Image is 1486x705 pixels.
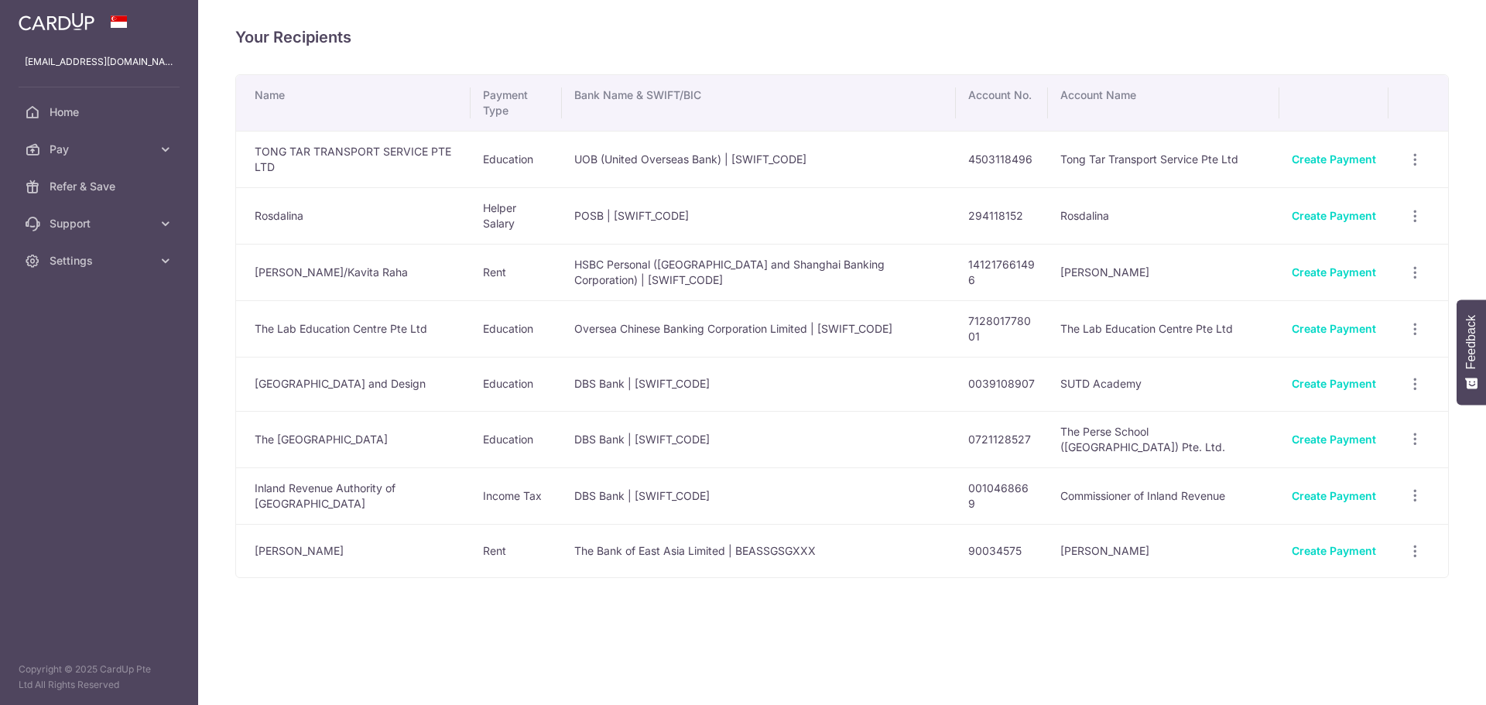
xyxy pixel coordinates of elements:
span: Feedback [1464,315,1478,369]
a: Create Payment [1292,433,1376,446]
a: Create Payment [1292,265,1376,279]
a: Create Payment [1292,544,1376,557]
td: 4503118496 [956,131,1048,187]
td: Tong Tar Transport Service Pte Ltd [1048,131,1280,187]
img: CardUp [19,12,94,31]
td: 294118152 [956,187,1048,244]
td: Rosdalina [1048,187,1280,244]
th: Payment Type [471,75,563,131]
td: 712801778001 [956,300,1048,357]
td: The Lab Education Centre Pte Ltd [1048,300,1280,357]
td: 0010468669 [956,467,1048,524]
td: Education [471,357,563,411]
span: Pay [50,142,152,157]
td: The Bank of East Asia Limited | BEASSGSGXXX [562,524,956,578]
td: [PERSON_NAME] [1048,524,1280,578]
span: Refer & Save [50,179,152,194]
span: Home [50,104,152,120]
td: TONG TAR TRANSPORT SERVICE PTE LTD [236,131,471,187]
a: Create Payment [1292,377,1376,390]
td: Education [471,411,563,467]
td: [GEOGRAPHIC_DATA] and Design [236,357,471,411]
th: Name [236,75,471,131]
a: Create Payment [1292,489,1376,502]
td: [PERSON_NAME] [1048,244,1280,300]
td: DBS Bank | [SWIFT_CODE] [562,467,956,524]
td: Rent [471,244,563,300]
td: The Lab Education Centre Pte Ltd [236,300,471,357]
td: Income Tax [471,467,563,524]
td: 0721128527 [956,411,1048,467]
button: Feedback - Show survey [1457,299,1486,405]
p: [EMAIL_ADDRESS][DOMAIN_NAME] [25,54,173,70]
td: UOB (United Overseas Bank) | [SWIFT_CODE] [562,131,956,187]
td: Rent [471,524,563,578]
span: Support [50,216,152,231]
td: Commissioner of Inland Revenue [1048,467,1280,524]
a: Create Payment [1292,322,1376,335]
td: [PERSON_NAME]/Kavita Raha [236,244,471,300]
th: Account Name [1048,75,1280,131]
td: DBS Bank | [SWIFT_CODE] [562,411,956,467]
td: DBS Bank | [SWIFT_CODE] [562,357,956,411]
th: Account No. [956,75,1048,131]
td: Inland Revenue Authority of [GEOGRAPHIC_DATA] [236,467,471,524]
a: Create Payment [1292,209,1376,222]
span: Settings [50,253,152,269]
h4: Your Recipients [235,25,1449,50]
td: 141217661496 [956,244,1048,300]
a: Create Payment [1292,152,1376,166]
td: Helper Salary [471,187,563,244]
td: HSBC Personal ([GEOGRAPHIC_DATA] and Shanghai Banking Corporation) | [SWIFT_CODE] [562,244,956,300]
td: 90034575 [956,524,1048,578]
th: Bank Name & SWIFT/BIC [562,75,956,131]
td: The Perse School ([GEOGRAPHIC_DATA]) Pte. Ltd. [1048,411,1280,467]
td: SUTD Academy [1048,357,1280,411]
td: The [GEOGRAPHIC_DATA] [236,411,471,467]
td: 0039108907 [956,357,1048,411]
td: Education [471,131,563,187]
td: Education [471,300,563,357]
td: [PERSON_NAME] [236,524,471,578]
td: Rosdalina [236,187,471,244]
td: Oversea Chinese Banking Corporation Limited | [SWIFT_CODE] [562,300,956,357]
td: POSB | [SWIFT_CODE] [562,187,956,244]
